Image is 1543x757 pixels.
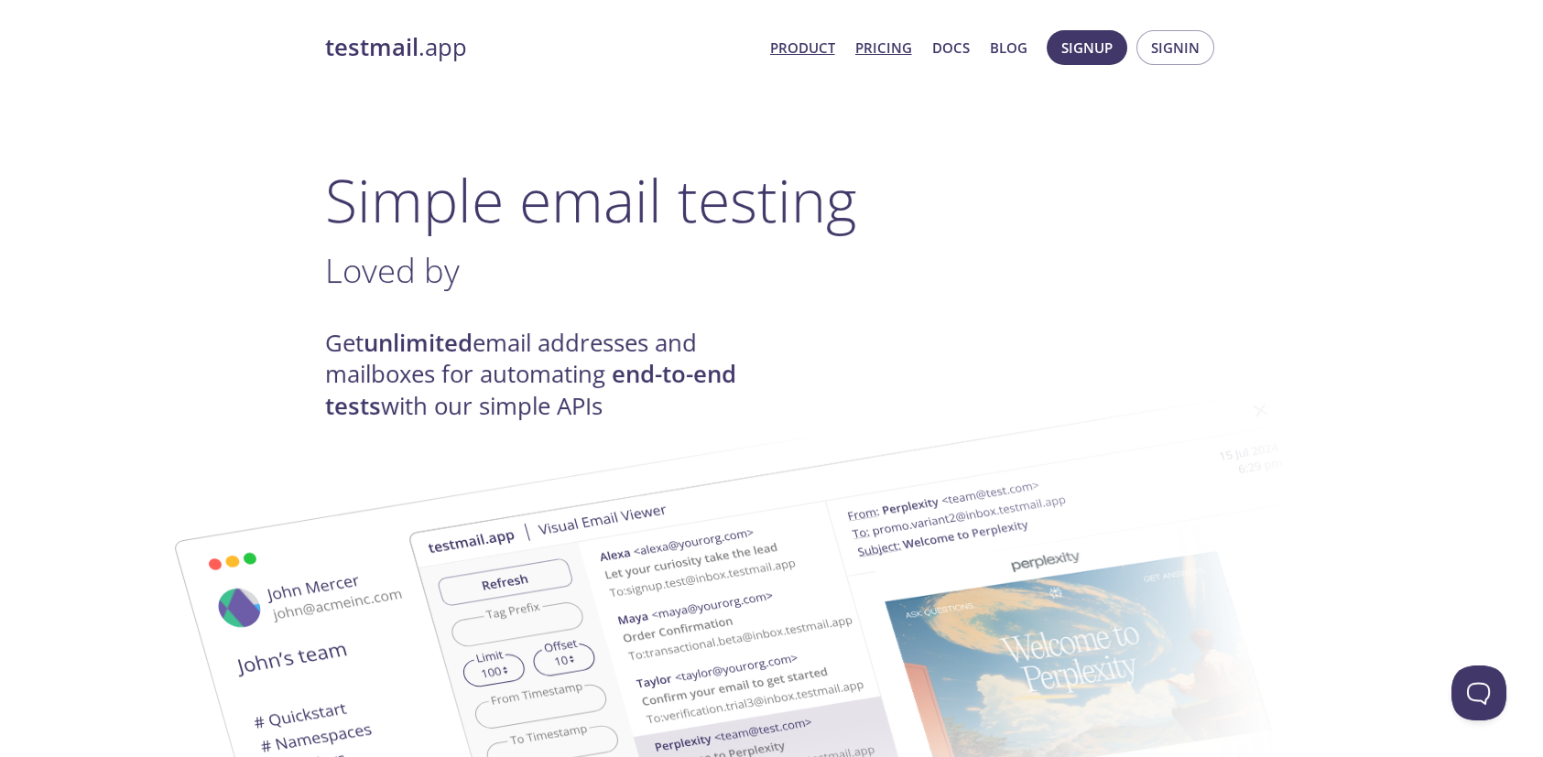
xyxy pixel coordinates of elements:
[325,32,755,63] a: testmail.app
[855,36,912,59] a: Pricing
[325,247,460,293] span: Loved by
[325,358,736,421] strong: end-to-end tests
[770,36,835,59] a: Product
[1151,36,1200,59] span: Signin
[325,31,418,63] strong: testmail
[1136,30,1214,65] button: Signin
[325,328,772,422] h4: Get email addresses and mailboxes for automating with our simple APIs
[932,36,970,59] a: Docs
[364,327,473,359] strong: unlimited
[1061,36,1113,59] span: Signup
[325,165,1219,235] h1: Simple email testing
[1451,665,1506,720] iframe: Help Scout Beacon - Open
[1047,30,1127,65] button: Signup
[990,36,1027,59] a: Blog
